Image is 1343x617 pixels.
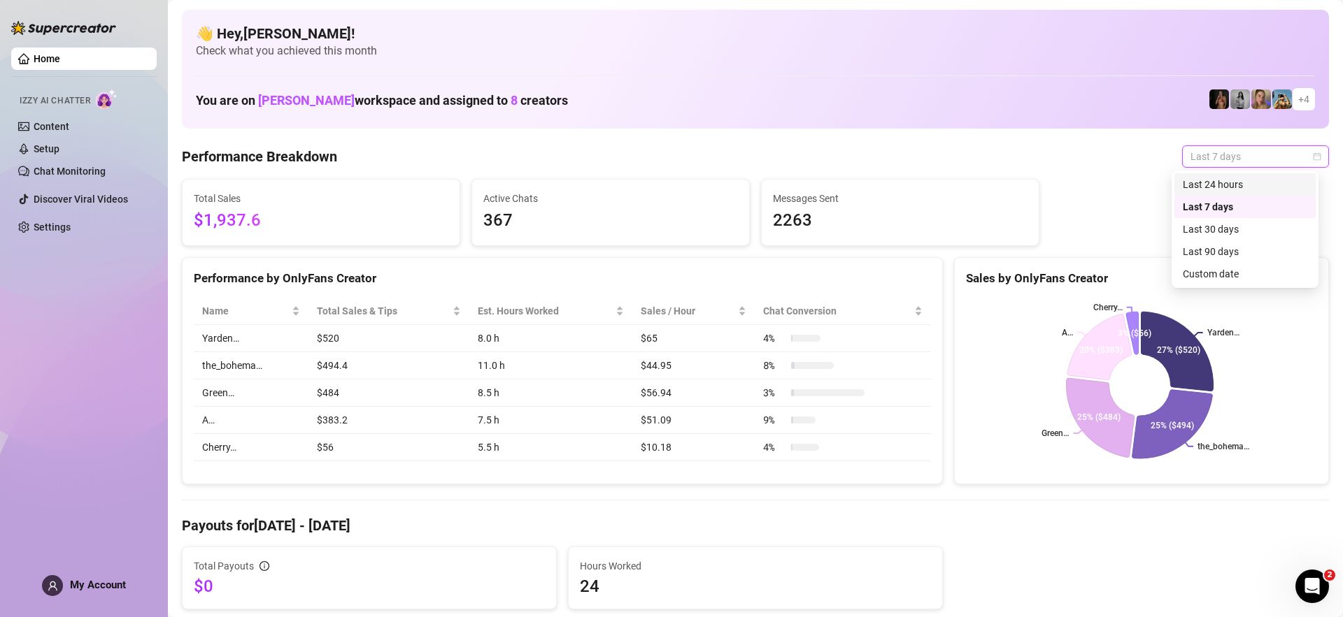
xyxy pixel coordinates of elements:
span: Hours Worked [580,558,931,574]
span: Last 7 days [1191,146,1321,167]
a: Chat Monitoring [34,166,106,177]
text: Yarden… [1207,328,1239,337]
span: $0 [194,575,545,597]
td: A… [194,407,308,434]
span: info-circle [260,561,269,571]
span: 3 % [763,385,786,400]
td: 11.0 h [469,352,632,379]
h4: Payouts for [DATE] - [DATE] [182,516,1329,535]
div: Last 7 days [1174,196,1316,218]
div: Last 24 hours [1174,173,1316,196]
div: Last 30 days [1174,218,1316,240]
span: 9 % [763,412,786,428]
td: 7.5 h [469,407,632,434]
span: My Account [70,579,126,591]
div: Custom date [1174,263,1316,285]
td: Cherry… [194,434,308,461]
td: 8.0 h [469,325,632,352]
td: 5.5 h [469,434,632,461]
div: Last 30 days [1183,222,1307,237]
span: Total Payouts [194,558,254,574]
th: Sales / Hour [632,298,755,325]
span: $1,937.6 [194,208,448,234]
span: user [48,581,58,591]
div: Last 90 days [1183,244,1307,259]
td: $484 [308,379,470,407]
th: Chat Conversion [755,298,931,325]
img: A [1230,89,1250,109]
span: 4 % [763,440,786,455]
text: Cherry… [1093,303,1123,312]
span: 8 % [763,358,786,373]
td: $56.94 [632,379,755,407]
div: Last 7 days [1183,199,1307,215]
span: Messages Sent [773,191,1028,206]
span: Active Chats [483,191,738,206]
td: $383.2 [308,407,470,434]
th: Name [194,298,308,325]
img: Babydanix [1272,89,1292,109]
span: 367 [483,208,738,234]
span: Sales / Hour [641,303,736,319]
span: Total Sales [194,191,448,206]
span: 24 [580,575,931,597]
text: Green… [1042,428,1069,438]
td: Green… [194,379,308,407]
h4: Performance Breakdown [182,147,337,166]
a: Discover Viral Videos [34,194,128,205]
a: Content [34,121,69,132]
img: logo-BBDzfeDw.svg [11,21,116,35]
div: Last 90 days [1174,240,1316,263]
h4: 👋 Hey, [PERSON_NAME] ! [196,24,1315,43]
img: Cherry [1251,89,1271,109]
td: $65 [632,325,755,352]
iframe: Intercom live chat [1295,569,1329,603]
img: AI Chatter [96,89,118,109]
div: Est. Hours Worked [478,303,612,319]
td: 8.5 h [469,379,632,407]
td: $44.95 [632,352,755,379]
td: Yarden… [194,325,308,352]
td: the_bohema… [194,352,308,379]
th: Total Sales & Tips [308,298,470,325]
td: $56 [308,434,470,461]
span: 2 [1324,569,1335,581]
h1: You are on workspace and assigned to creators [196,93,568,108]
span: Izzy AI Chatter [20,94,90,108]
span: Chat Conversion [763,303,911,319]
div: Sales by OnlyFans Creator [966,269,1317,288]
td: $494.4 [308,352,470,379]
div: Custom date [1183,266,1307,282]
span: + 4 [1298,92,1309,107]
span: 8 [511,93,518,108]
td: $520 [308,325,470,352]
div: Last 24 hours [1183,177,1307,192]
span: Total Sales & Tips [317,303,450,319]
td: $10.18 [632,434,755,461]
span: 4 % [763,331,786,346]
a: Settings [34,222,71,233]
text: A… [1062,328,1073,337]
text: the_bohema… [1198,442,1249,451]
span: Name [202,303,289,319]
span: Check what you achieved this month [196,43,1315,59]
span: calendar [1313,152,1321,161]
div: Performance by OnlyFans Creator [194,269,931,288]
a: Setup [34,143,59,154]
span: 2263 [773,208,1028,234]
a: Home [34,53,60,64]
img: the_bohema [1209,89,1229,109]
td: $51.09 [632,407,755,434]
span: [PERSON_NAME] [258,93,355,108]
